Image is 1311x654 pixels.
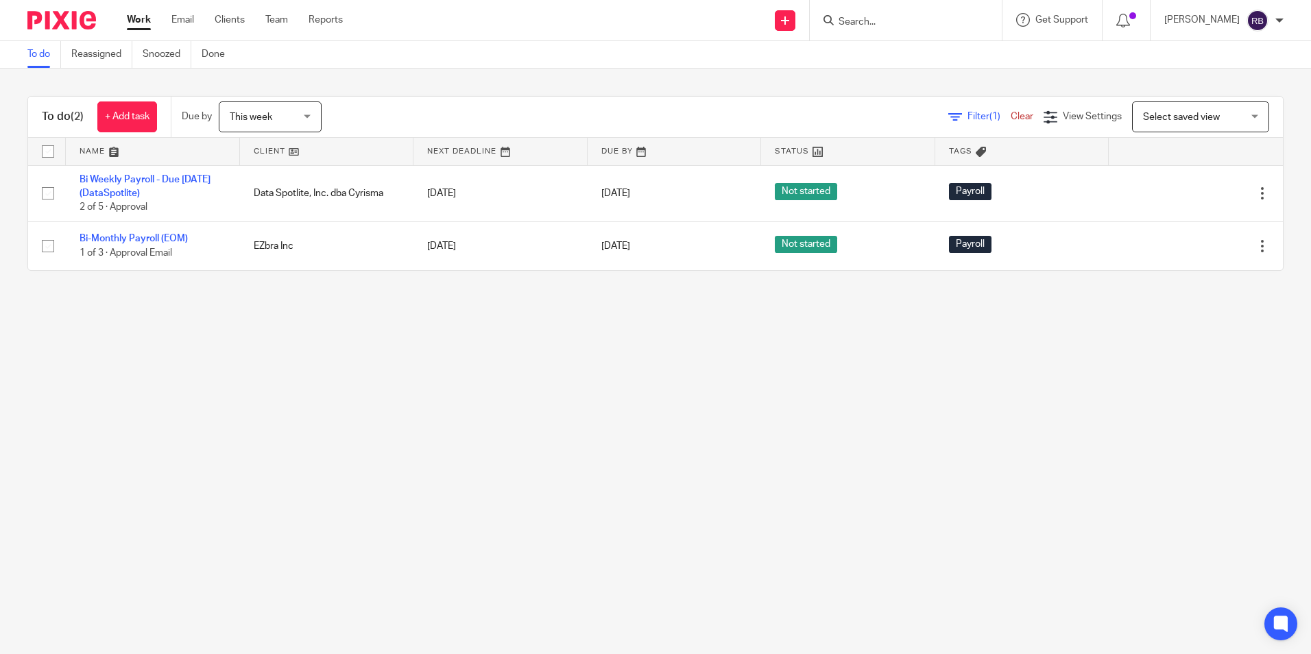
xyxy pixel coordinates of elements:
a: Reports [309,13,343,27]
input: Search [837,16,961,29]
a: Clients [215,13,245,27]
span: Select saved view [1143,112,1220,122]
span: 1 of 3 · Approval Email [80,248,172,258]
img: Pixie [27,11,96,29]
td: [DATE] [413,165,588,221]
a: Clear [1011,112,1033,121]
span: (2) [71,111,84,122]
a: Work [127,13,151,27]
span: Payroll [949,236,991,253]
a: Reassigned [71,41,132,68]
a: + Add task [97,101,157,132]
td: Data Spotlite, Inc. dba Cyrisma [240,165,414,221]
a: Snoozed [143,41,191,68]
span: Not started [775,183,837,200]
span: This week [230,112,272,122]
a: Bi-Monthly Payroll (EOM) [80,234,188,243]
span: [DATE] [601,189,630,198]
h1: To do [42,110,84,124]
span: Payroll [949,183,991,200]
span: [DATE] [601,241,630,251]
span: Get Support [1035,15,1088,25]
a: To do [27,41,61,68]
p: Due by [182,110,212,123]
span: Filter [967,112,1011,121]
span: (1) [989,112,1000,121]
a: Done [202,41,235,68]
span: 2 of 5 · Approval [80,202,147,212]
a: Email [171,13,194,27]
span: Tags [949,147,972,155]
td: EZbra Inc [240,221,414,270]
span: Not started [775,236,837,253]
img: svg%3E [1247,10,1268,32]
a: Bi Weekly Payroll - Due [DATE] (DataSpotlite) [80,175,211,198]
p: [PERSON_NAME] [1164,13,1240,27]
span: View Settings [1063,112,1122,121]
a: Team [265,13,288,27]
td: [DATE] [413,221,588,270]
